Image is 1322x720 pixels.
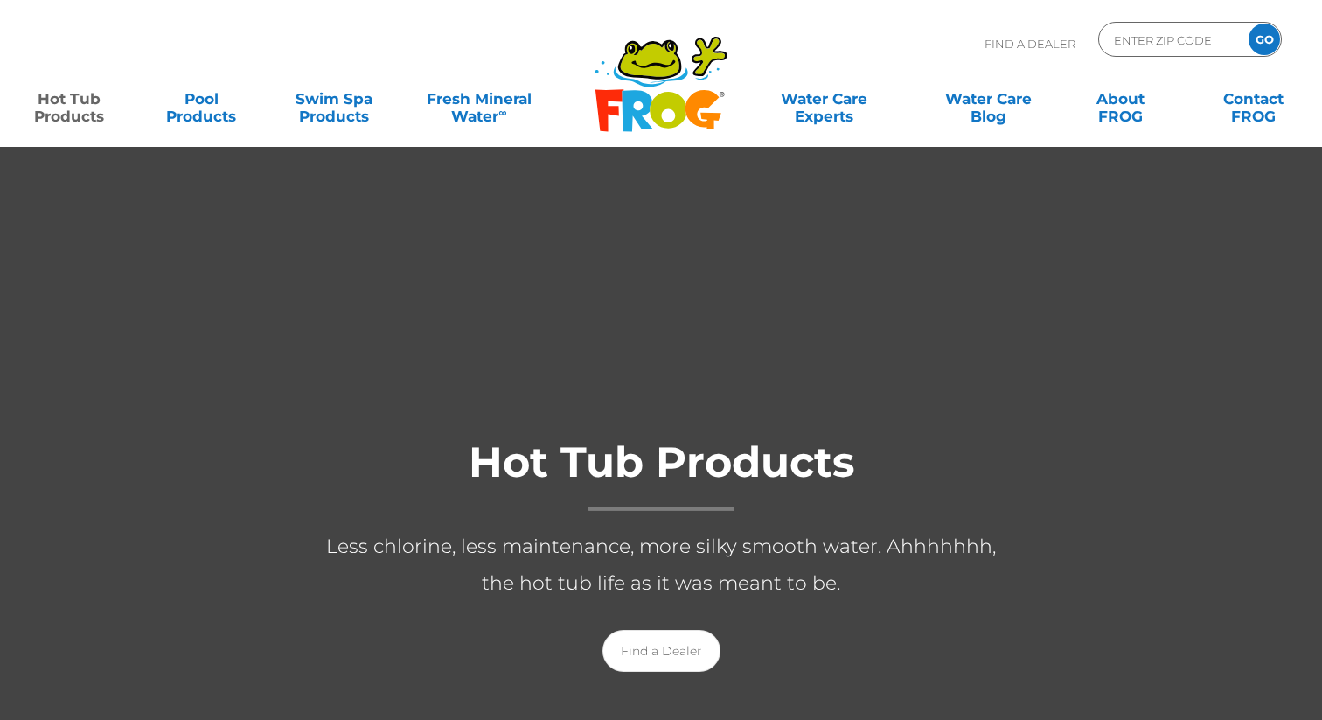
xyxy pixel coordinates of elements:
[936,81,1040,116] a: Water CareBlog
[311,439,1011,511] h1: Hot Tub Products
[1249,24,1280,55] input: GO
[1112,27,1230,52] input: Zip Code Form
[414,81,543,116] a: Fresh MineralWater∞
[602,630,720,672] a: Find a Dealer
[17,81,121,116] a: Hot TubProducts
[282,81,386,116] a: Swim SpaProducts
[498,106,506,119] sup: ∞
[1069,81,1172,116] a: AboutFROG
[985,22,1075,66] p: Find A Dealer
[150,81,253,116] a: PoolProducts
[311,528,1011,602] p: Less chlorine, less maintenance, more silky smooth water. Ahhhhhhh, the hot tub life as it was me...
[1201,81,1305,116] a: ContactFROG
[740,81,907,116] a: Water CareExperts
